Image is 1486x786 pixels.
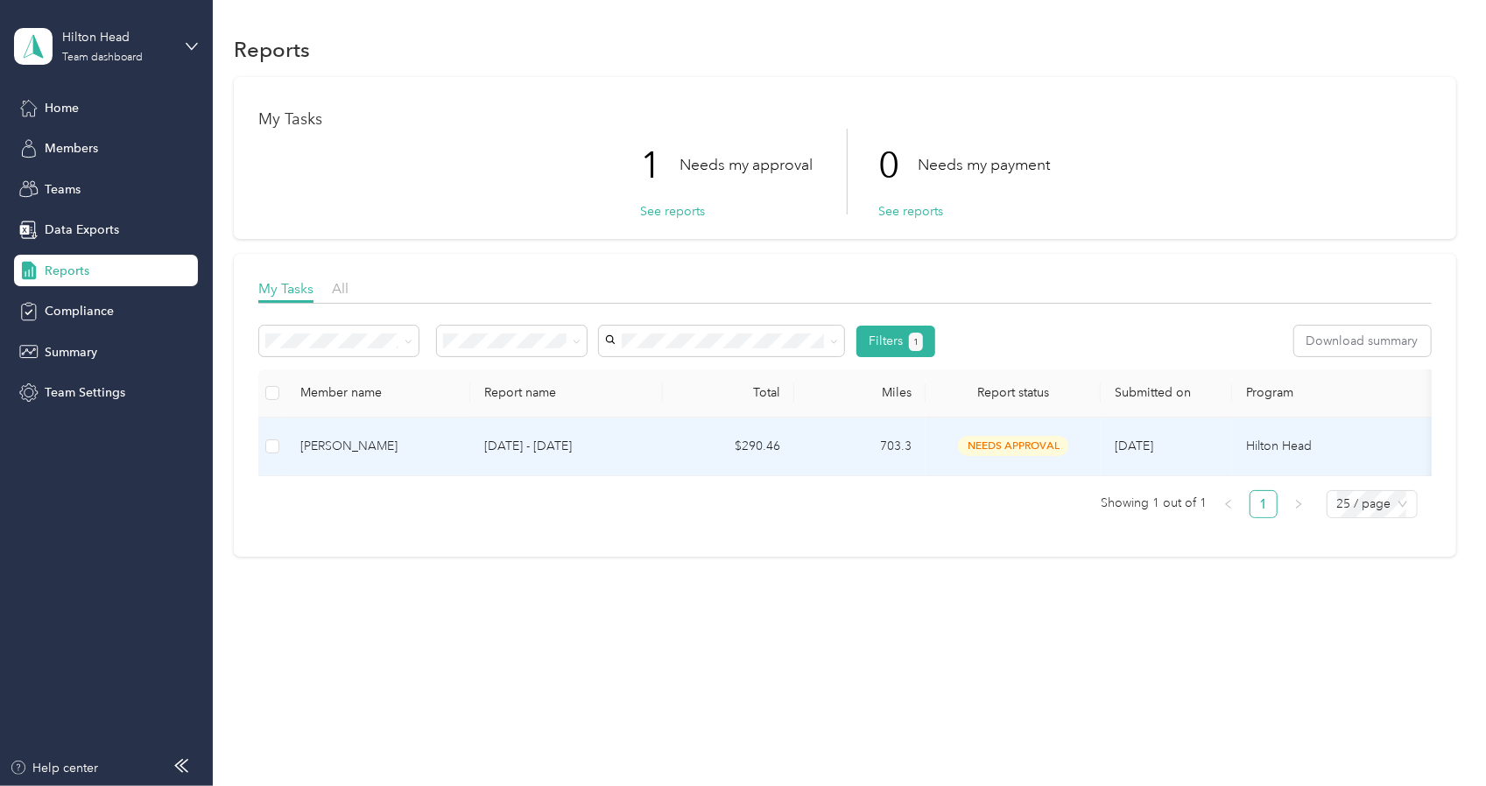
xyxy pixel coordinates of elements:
li: Next Page [1285,490,1313,518]
div: Total [677,385,780,400]
span: Members [45,139,98,158]
span: [DATE] [1115,439,1153,453]
td: $290.46 [663,418,794,476]
span: Showing 1 out of 1 [1102,490,1208,516]
p: 1 [640,129,680,202]
th: Program [1232,369,1451,418]
button: Download summary [1294,326,1431,356]
li: Previous Page [1215,490,1243,518]
p: Needs my approval [680,154,813,176]
span: Teams [45,180,81,199]
p: 0 [878,129,918,202]
li: 1 [1250,490,1278,518]
p: Needs my payment [918,154,1050,176]
span: Summary [45,343,97,361]
button: Help center [10,759,99,777]
button: Filters1 [856,326,936,357]
p: Hilton Head [1246,437,1437,456]
span: Compliance [45,302,114,320]
button: left [1215,490,1243,518]
div: Miles [808,385,912,400]
h1: Reports [234,40,310,59]
span: All [332,280,349,297]
div: Team dashboard [62,53,143,63]
span: Reports [45,262,89,280]
th: Submitted on [1101,369,1232,418]
th: Report name [470,369,663,418]
td: 703.3 [794,418,926,476]
span: 25 / page [1337,491,1407,517]
div: Hilton Head [62,28,172,46]
div: Page Size [1327,490,1418,518]
button: See reports [878,202,943,221]
th: Member name [286,369,470,418]
span: Team Settings [45,383,125,402]
button: See reports [640,202,705,221]
iframe: Everlance-gr Chat Button Frame [1388,688,1486,786]
span: right [1293,499,1304,509]
div: Member name [300,385,456,400]
td: Hilton Head [1232,418,1451,476]
h1: My Tasks [258,110,1431,129]
div: [PERSON_NAME] [300,437,456,456]
p: [DATE] - [DATE] [484,437,649,456]
span: My Tasks [258,280,313,297]
button: right [1285,490,1313,518]
a: 1 [1250,491,1277,517]
span: 1 [913,334,919,350]
span: left [1223,499,1234,509]
span: Data Exports [45,221,119,239]
span: Home [45,99,79,117]
span: needs approval [958,436,1068,456]
span: Report status [940,385,1087,400]
button: 1 [909,333,924,351]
